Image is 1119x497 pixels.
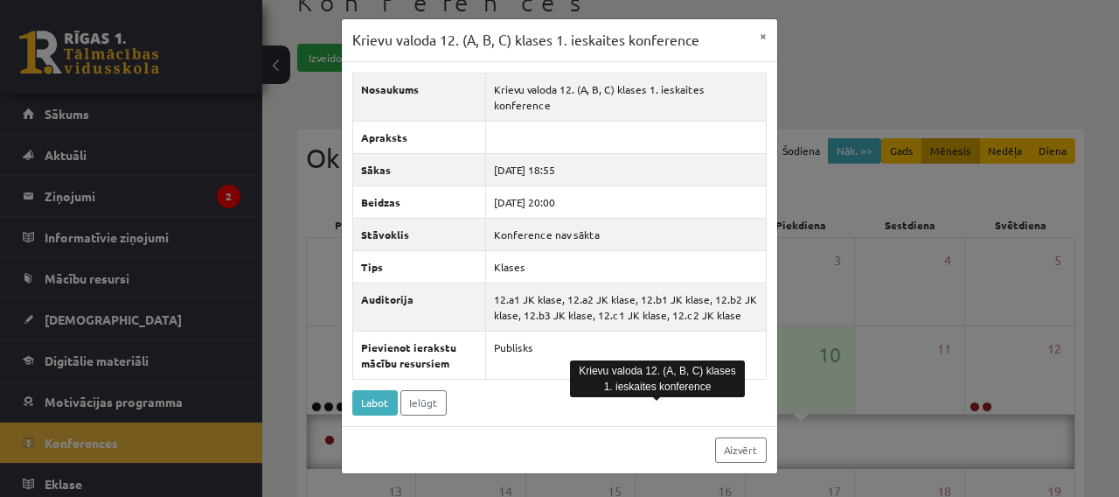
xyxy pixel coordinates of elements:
th: Stāvoklis [353,218,486,250]
th: Nosaukums [353,73,486,121]
td: 12.a1 JK klase, 12.a2 JK klase, 12.b1 JK klase, 12.b2 JK klase, 12.b3 JK klase, 12.c1 JK klase, 1... [485,283,766,331]
th: Tips [353,250,486,283]
td: Klases [485,250,766,283]
td: Krievu valoda 12. (A, B, C) klases 1. ieskaites konference [485,73,766,121]
td: [DATE] 20:00 [485,185,766,218]
button: × [749,19,777,52]
div: Krievu valoda 12. (A, B, C) klases 1. ieskaites konference [570,360,745,397]
a: Labot [352,390,398,416]
td: [DATE] 18:55 [485,153,766,185]
th: Sākas [353,153,486,185]
th: Pievienot ierakstu mācību resursiem [353,331,486,379]
a: Ielūgt [400,390,447,416]
td: Konference nav sākta [485,218,766,250]
h3: Krievu valoda 12. (A, B, C) klases 1. ieskaites konference [352,30,699,51]
td: Publisks [485,331,766,379]
a: Aizvērt [715,437,767,463]
th: Auditorija [353,283,486,331]
th: Beidzas [353,185,486,218]
th: Apraksts [353,121,486,153]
